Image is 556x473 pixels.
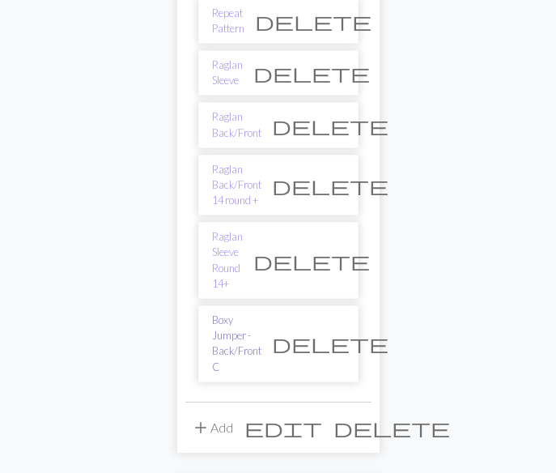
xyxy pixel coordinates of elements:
button: Delete chart [244,6,382,36]
span: delete [272,332,388,355]
button: Edit [239,412,328,443]
span: delete [272,114,388,137]
button: Delete chart [261,110,399,141]
button: Delete chart [243,245,380,276]
a: Raglan Back/Front [212,109,261,140]
span: delete [272,174,388,197]
button: Add [185,412,239,443]
i: Edit [244,418,322,437]
a: Raglan Sleeve Round 14+ [212,229,243,292]
a: Raglan Back/Front 14 round + [212,162,261,209]
a: Repeat Pattern [212,6,244,36]
a: Raglan Sleeve [212,58,243,88]
button: Delete [328,412,456,443]
button: Delete chart [243,58,380,88]
span: edit [244,416,322,439]
span: delete [333,416,450,439]
a: Boxy Jumper - Back/Front C [212,313,261,375]
button: Delete chart [261,170,399,201]
button: Delete chart [261,328,399,359]
span: add [191,416,210,439]
span: delete [253,62,370,84]
span: delete [255,10,371,32]
span: delete [253,249,370,272]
